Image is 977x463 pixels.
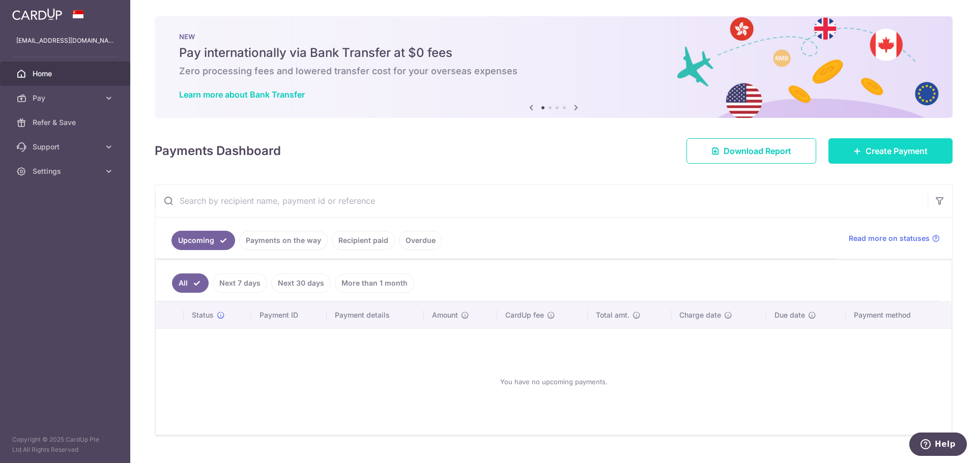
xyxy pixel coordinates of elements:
[16,36,114,46] p: [EMAIL_ADDRESS][DOMAIN_NAME]
[26,7,47,16] span: Help
[179,33,928,41] p: NEW
[155,16,953,118] img: Bank transfer banner
[828,138,953,164] a: Create Payment
[155,184,928,217] input: Search by recipient name, payment id or reference
[846,302,952,328] th: Payment method
[171,231,235,250] a: Upcoming
[866,145,928,157] span: Create Payment
[239,231,328,250] a: Payments on the way
[213,273,267,293] a: Next 7 days
[271,273,331,293] a: Next 30 days
[251,302,327,328] th: Payment ID
[505,310,544,320] span: CardUp fee
[686,138,816,164] a: Download Report
[33,166,100,176] span: Settings
[335,273,414,293] a: More than 1 month
[332,231,395,250] a: Recipient paid
[774,310,805,320] span: Due date
[179,65,928,77] h6: Zero processing fees and lowered transfer cost for your overseas expenses
[679,310,721,320] span: Charge date
[168,337,939,426] div: You have no upcoming payments.
[33,93,100,103] span: Pay
[724,145,791,157] span: Download Report
[399,231,442,250] a: Overdue
[909,433,967,458] iframe: Opens a widget where you can find more information
[179,89,305,100] a: Learn more about Bank Transfer
[432,310,458,320] span: Amount
[849,233,940,243] a: Read more on statuses
[172,273,209,293] a: All
[155,142,281,160] h4: Payments Dashboard
[33,69,100,79] span: Home
[596,310,629,320] span: Total amt.
[179,45,928,61] h5: Pay internationally via Bank Transfer at $0 fees
[327,302,424,328] th: Payment details
[33,117,100,128] span: Refer & Save
[849,233,930,243] span: Read more on statuses
[192,310,214,320] span: Status
[12,8,62,20] img: CardUp
[33,142,100,152] span: Support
